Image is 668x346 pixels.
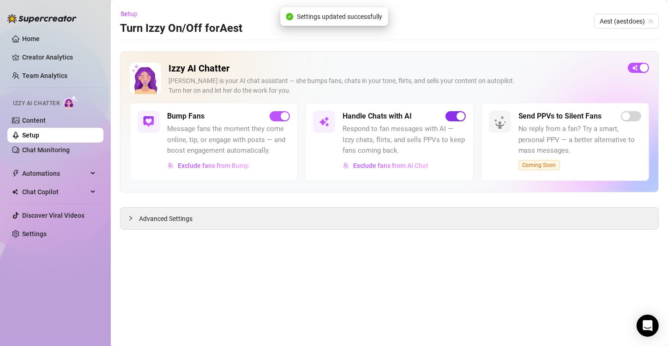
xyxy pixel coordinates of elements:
[167,124,290,156] span: Message fans the moment they come online, tip, or engage with posts — and boost engagement automa...
[169,63,620,74] h2: Izzy AI Chatter
[518,160,560,170] span: Coming Soon
[353,162,428,169] span: Exclude fans from AI Chat
[143,116,154,127] img: svg%3e
[22,212,84,219] a: Discover Viral Videos
[22,72,67,79] a: Team Analytics
[167,158,249,173] button: Exclude fans from Bump
[319,116,330,127] img: svg%3e
[637,315,659,337] div: Open Intercom Messenger
[139,214,193,224] span: Advanced Settings
[167,111,205,122] h5: Bump Fans
[120,21,242,36] h3: Turn Izzy On/Off for Aest
[22,166,88,181] span: Automations
[120,10,138,18] span: Setup
[648,18,654,24] span: team
[22,146,70,154] a: Chat Monitoring
[7,14,77,23] img: logo-BBDzfeDw.svg
[13,99,60,108] span: Izzy AI Chatter
[494,116,509,131] img: silent-fans-ppv-o-N6Mmdf.svg
[343,111,412,122] h5: Handle Chats with AI
[22,185,88,199] span: Chat Copilot
[22,131,39,139] a: Setup
[518,124,641,156] span: No reply from a fan? Try a smart, personal PPV — a better alternative to mass messages.
[169,76,620,95] div: [PERSON_NAME] is your AI chat assistant — she bumps fans, chats in your tone, flirts, and sells y...
[22,35,40,42] a: Home
[22,230,47,238] a: Settings
[22,117,46,124] a: Content
[518,111,602,122] h5: Send PPVs to Silent Fans
[178,162,249,169] span: Exclude fans from Bump
[120,6,145,21] button: Setup
[12,189,18,195] img: Chat Copilot
[12,170,19,177] span: thunderbolt
[343,162,349,169] img: svg%3e
[600,14,653,28] span: Aest (aestdoes)
[63,95,78,109] img: AI Chatter
[286,13,293,20] span: check-circle
[297,12,382,22] span: Settings updated successfully
[22,50,96,65] a: Creator Analytics
[168,162,174,169] img: svg%3e
[343,124,465,156] span: Respond to fan messages with AI — Izzy chats, flirts, and sells PPVs to keep fans coming back.
[128,213,139,223] div: collapsed
[128,215,133,221] span: collapsed
[130,63,161,94] img: Izzy AI Chatter
[343,158,429,173] button: Exclude fans from AI Chat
